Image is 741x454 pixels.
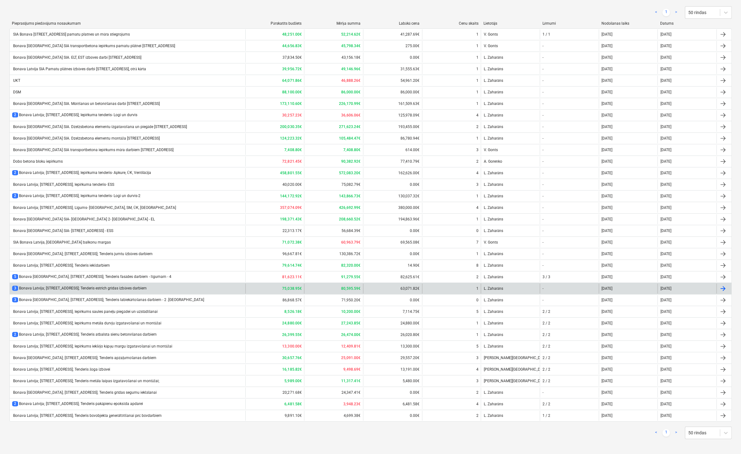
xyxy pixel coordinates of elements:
[660,275,671,279] div: [DATE]
[476,125,478,129] div: 2
[12,78,20,83] div: UKT
[341,113,361,117] b: 36,606.06€
[481,110,540,120] div: L. Zaharāns
[282,263,302,268] b: 79,614.74€
[282,275,302,279] b: 81,623.11€
[601,55,612,60] div: [DATE]
[660,333,671,337] div: [DATE]
[542,356,550,360] div: 2 / 2
[341,344,361,348] b: 12,409.81€
[363,411,422,421] div: 0.00€
[363,133,422,143] div: 86,780.94€
[476,356,478,360] div: 3
[481,341,540,351] div: L. Zaharāns
[660,194,671,198] div: [DATE]
[660,309,671,314] div: [DATE]
[476,367,478,372] div: 4
[341,333,361,337] b: 26,474.00€
[481,29,540,39] div: V. Gonts
[280,205,302,210] b: 357,074.09€
[476,32,478,37] div: 1
[660,344,671,348] div: [DATE]
[12,321,161,326] div: Bonava Latvija; [STREET_ADDRESS]; Iepirkums metāla durvju izgatavošanai un montāžai
[343,148,361,152] b: 7,408.80€
[304,249,363,259] div: 130,386.72€
[481,237,540,247] div: V. Gonts
[12,274,171,279] div: Bonava [GEOGRAPHIC_DATA]; [STREET_ADDRESS]; Tenderis fasādes darbiem - līgumam - 4
[343,367,361,372] b: 9,498.69€
[12,159,63,164] div: Dobo betona bloku iepirkums
[542,21,596,26] div: Lēmumi
[481,52,540,62] div: L. Zaharāns
[245,249,304,259] div: 96,667.81€
[660,356,671,360] div: [DATE]
[542,321,550,325] div: 2 / 2
[601,263,612,268] div: [DATE]
[341,67,361,71] b: 49,146.96€
[363,376,422,386] div: 5,480.00€
[12,125,187,129] div: Bonava [GEOGRAPHIC_DATA] SIA. Dzelzsbetona elementu izgatavošana un piegāde [STREET_ADDRESS]
[363,99,422,109] div: 161,509.63€
[481,318,540,328] div: L. Zaharāns
[363,41,422,51] div: 275.00€
[363,249,422,259] div: 0.00€
[476,263,478,268] div: 8
[363,272,422,282] div: 82,625.61€
[12,67,146,72] div: Bonava Latvija SIA Pamatu plātnes izbūves darbi [STREET_ADDRESS], otrā kārta
[662,9,670,16] a: Page 1 is your current page
[481,330,540,340] div: L. Zaharāns
[481,376,540,386] div: [PERSON_NAME][GEOGRAPHIC_DATA]
[339,217,361,221] b: 208,660.52€
[660,21,714,26] div: Datums
[601,275,612,279] div: [DATE]
[245,295,304,305] div: 86,868.57€
[481,156,540,166] div: A. Gorenko
[363,295,422,305] div: 0.00€
[363,168,422,178] div: 162,626.00€
[12,170,151,175] div: Bonava Latvija; [STREET_ADDRESS]; Iepirkuma tenderis- Apkure, ŪK, Ventilācija
[660,148,671,152] div: [DATE]
[363,387,422,397] div: 0.00€
[341,78,361,83] b: 46,888.26€
[12,148,174,152] div: Bonava [GEOGRAPHIC_DATA] SIA transportbetona iepirkums mūra darbiem [STREET_ADDRESS]
[12,332,18,337] span: 2
[481,122,540,132] div: L. Zaharāns
[601,44,612,48] div: [DATE]
[363,76,422,86] div: 54,961.20€
[481,191,540,201] div: L. Zaharāns
[601,113,612,117] div: [DATE]
[476,252,478,256] div: 1
[660,298,671,302] div: [DATE]
[476,309,478,314] div: 5
[601,194,612,198] div: [DATE]
[339,101,361,106] b: 226,170.99€
[542,333,550,337] div: 2 / 2
[660,263,671,268] div: [DATE]
[424,21,478,26] div: Cenu skaits
[481,260,540,270] div: L. Zaharāns
[660,90,671,94] div: [DATE]
[481,99,540,109] div: L. Zaharāns
[652,9,660,16] a: Previous page
[12,274,18,279] span: 5
[12,112,18,117] span: 2
[341,159,361,164] b: 90,382.92€
[601,321,612,325] div: [DATE]
[304,180,363,190] div: 75,082.79€
[660,125,671,129] div: [DATE]
[363,260,422,270] div: 14.90€
[660,113,671,117] div: [DATE]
